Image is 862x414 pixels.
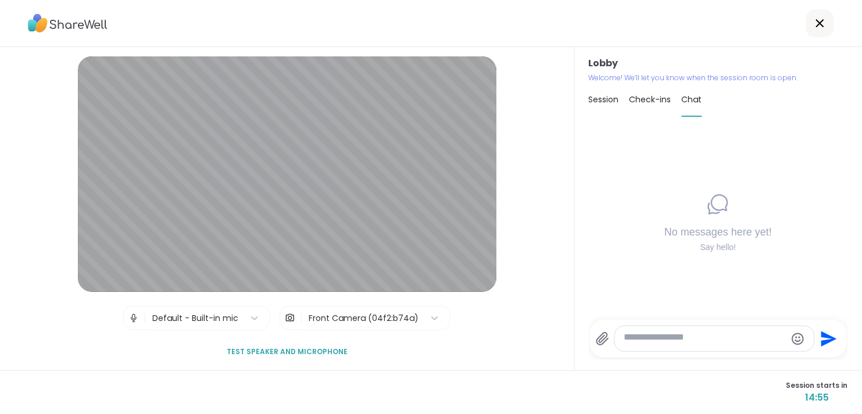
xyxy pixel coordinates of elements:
div: Default - Built-in mic [152,312,238,324]
h4: No messages here yet! [664,225,772,240]
h3: Lobby [589,56,848,70]
span: | [300,306,303,330]
img: ShareWell Logo [28,10,108,37]
button: Test speaker and microphone [222,340,352,364]
span: Test speaker and microphone [227,347,348,357]
span: Check-ins [629,94,671,105]
button: Send [815,326,841,352]
span: | [144,306,146,330]
img: Microphone [128,306,139,330]
div: Say hello! [664,242,772,254]
span: 14:55 [786,391,848,405]
p: Welcome! We’ll let you know when the session room is open. [589,73,848,83]
span: Session [589,94,619,105]
textarea: Type your message [624,331,786,346]
img: Camera [285,306,295,330]
button: Emoji picker [791,332,805,346]
div: Front Camera (04f2:b74a) [309,312,419,324]
span: Chat [682,94,702,105]
span: Session starts in [786,380,848,391]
